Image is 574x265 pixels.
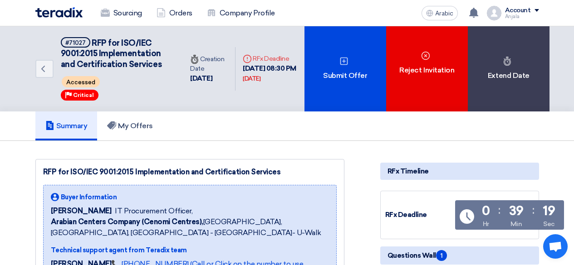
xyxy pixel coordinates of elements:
font: 19 [543,203,555,218]
a: Sourcing [93,3,149,23]
font: Sec [543,220,554,228]
font: Orders [169,9,192,17]
font: Company Profile [220,9,275,17]
font: Anjala [505,14,520,19]
font: RFx Deadline [385,211,427,219]
font: RFx Timeline [388,167,429,175]
font: : [532,203,535,217]
a: Orders [149,3,200,23]
font: RFP for ISO/IEC 9001:2015 Implementation and Certification Services [43,168,281,176]
font: Submit Offer [323,71,367,80]
font: Summary [56,121,88,130]
font: Buyer Information [61,193,117,201]
font: My Offers [118,121,153,130]
font: : [498,203,500,217]
font: Critical [73,92,94,98]
font: Account [505,6,531,14]
font: Arabic [435,10,453,17]
font: Accessed [66,79,95,86]
img: Teradix logo [35,7,83,18]
font: Hr [483,220,489,228]
font: RFx Deadline [253,55,289,63]
font: Creation Date [190,55,224,72]
font: 1 [441,252,443,260]
font: RFP for ISO/IEC 9001:2015 Implementation and Certification Services [61,38,162,69]
button: Arabic [422,6,458,20]
font: Questions Wall [388,251,436,260]
font: [PERSON_NAME] [51,207,112,215]
font: Arabian Centers Company (Cenomi Centres), [51,217,203,226]
font: 0 [482,203,490,218]
font: [DATE] [190,74,212,82]
font: [DATE] 08:30 PM [243,64,296,72]
a: My Offers [97,111,163,140]
a: Summary [35,111,98,140]
font: [GEOGRAPHIC_DATA], [GEOGRAPHIC_DATA], [GEOGRAPHIC_DATA] - [GEOGRAPHIC_DATA]- U-Walk [51,217,321,237]
font: IT Procurement Officer, [115,207,192,215]
font: Technical support agent from Teradix team [51,246,187,254]
font: #71027 [65,39,86,46]
font: Extend Date [488,71,530,80]
font: [DATE] [243,75,260,82]
font: Sourcing [113,9,142,17]
a: Open chat [543,234,568,259]
font: Min [510,220,522,228]
img: profile_test.png [487,6,501,20]
font: Reject Invitation [399,66,454,74]
font: 39 [509,203,524,218]
h5: RFP for ISO/IEC 9001:2015 Implementation and Certification Services [61,37,172,70]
